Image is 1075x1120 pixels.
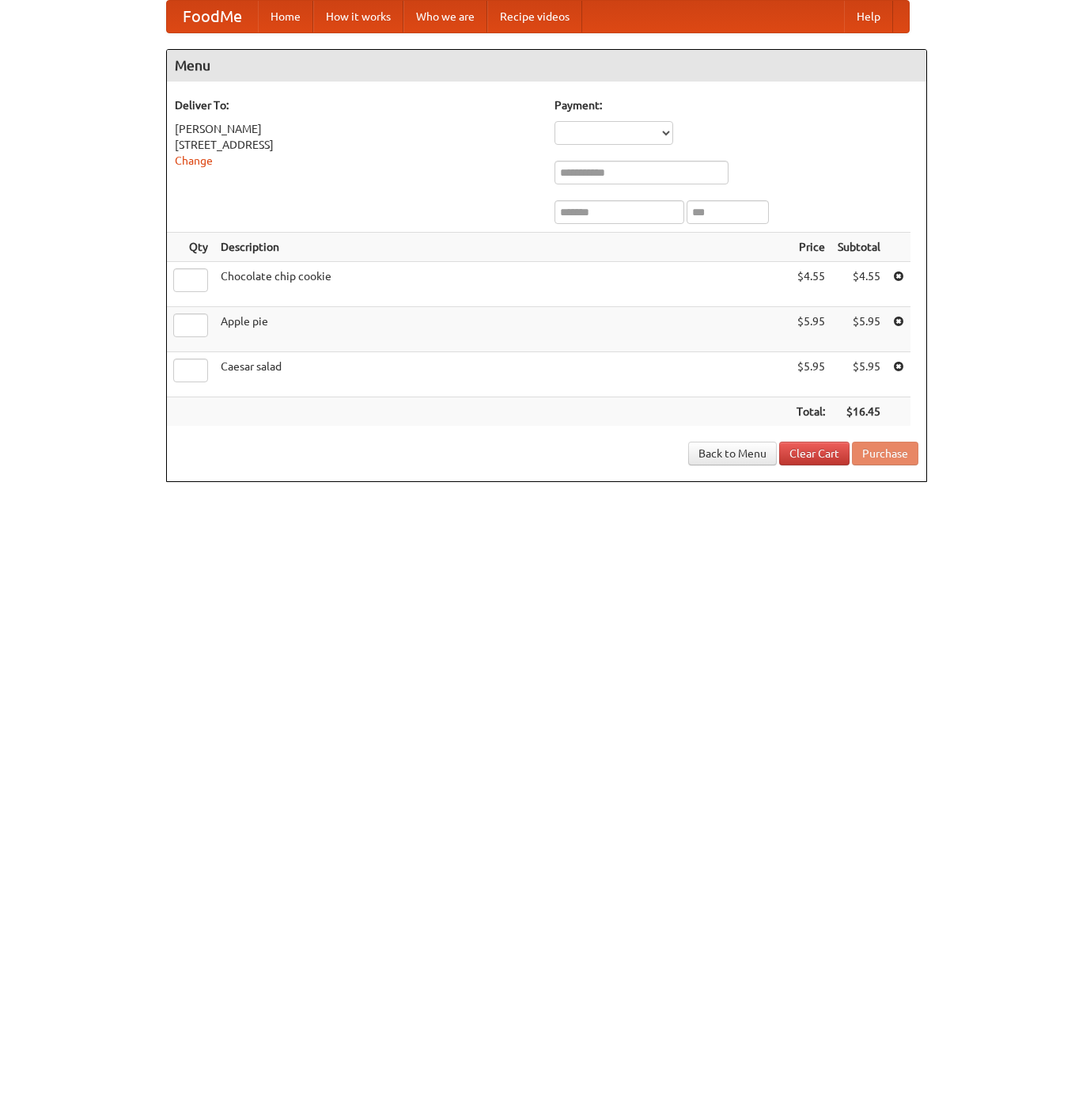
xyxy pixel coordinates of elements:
[214,262,790,307] td: Chocolate chip cookie
[403,1,487,32] a: Who we are
[175,97,539,113] h5: Deliver To:
[175,154,213,167] a: Change
[555,97,918,113] h5: Payment:
[175,121,539,137] div: [PERSON_NAME]
[831,352,887,397] td: $5.95
[313,1,403,32] a: How it works
[214,352,790,397] td: Caesar salad
[831,397,887,427] th: $16.45
[852,442,918,465] button: Purchase
[831,262,887,307] td: $4.55
[790,352,831,397] td: $5.95
[167,233,214,262] th: Qty
[688,442,777,465] a: Back to Menu
[844,1,893,32] a: Help
[487,1,582,32] a: Recipe videos
[831,307,887,352] td: $5.95
[790,307,831,352] td: $5.95
[831,233,887,262] th: Subtotal
[214,307,790,352] td: Apple pie
[167,50,926,82] h4: Menu
[790,262,831,307] td: $4.55
[167,1,258,32] a: FoodMe
[258,1,313,32] a: Home
[779,442,850,465] a: Clear Cart
[175,137,539,153] div: [STREET_ADDRESS]
[790,233,831,262] th: Price
[790,397,831,427] th: Total:
[214,233,790,262] th: Description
